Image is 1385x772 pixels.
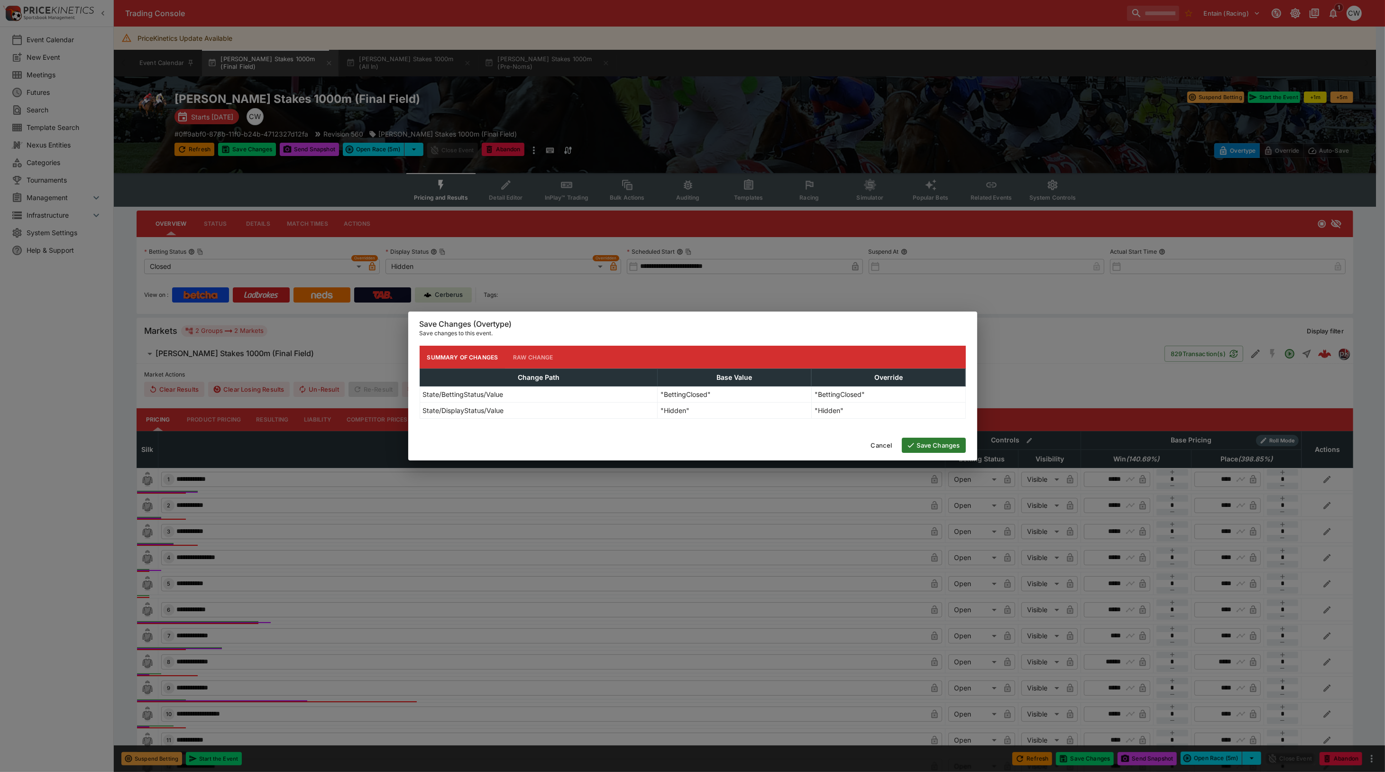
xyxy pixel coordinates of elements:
[423,389,504,399] p: State/BettingStatus/Value
[811,386,965,403] td: "BettingClosed"
[420,369,658,386] th: Change Path
[420,329,966,338] p: Save changes to this event.
[658,369,812,386] th: Base Value
[505,346,561,368] button: Raw Change
[811,403,965,419] td: "Hidden"
[811,369,965,386] th: Override
[420,346,506,368] button: Summary of Changes
[658,386,812,403] td: "BettingClosed"
[658,403,812,419] td: "Hidden"
[423,405,504,415] p: State/DisplayStatus/Value
[420,319,966,329] h6: Save Changes (Overtype)
[902,438,966,453] button: Save Changes
[865,438,898,453] button: Cancel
